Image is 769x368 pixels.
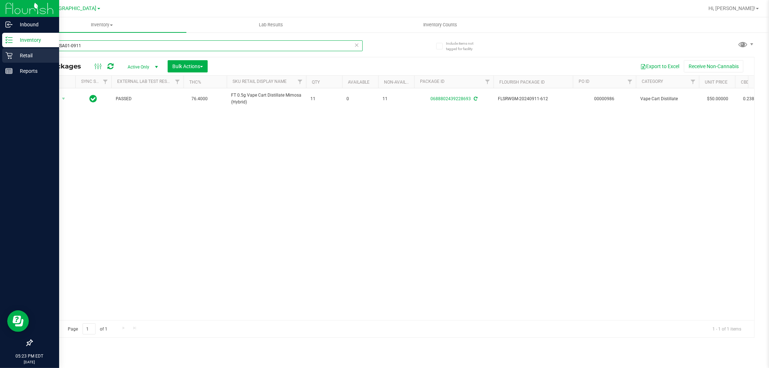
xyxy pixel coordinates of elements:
a: Filter [482,76,494,88]
span: Sync from Compliance System [473,96,477,101]
a: Package ID [420,79,445,84]
iframe: Resource center [7,310,29,332]
a: Non-Available [384,80,416,85]
a: Lab Results [186,17,355,32]
button: Bulk Actions [168,60,208,72]
a: Filter [100,76,111,88]
span: All Packages [37,62,88,70]
span: 0.2380 [739,94,760,104]
span: 11 [383,96,410,102]
p: Inventory [13,36,56,44]
a: 0688802439228693 [430,96,471,101]
span: 76.4000 [188,94,211,104]
span: Page of 1 [62,323,114,334]
span: [GEOGRAPHIC_DATA] [47,5,97,12]
span: FLSRWGM-20240911-612 [498,96,569,102]
span: Clear [354,40,359,50]
span: Bulk Actions [172,63,203,69]
a: THC% [189,80,201,85]
a: Sku Retail Display Name [233,79,287,84]
button: Receive Non-Cannabis [684,60,743,72]
button: Export to Excel [636,60,684,72]
span: Lab Results [249,22,293,28]
a: Flourish Package ID [499,80,545,85]
inline-svg: Reports [5,67,13,75]
span: Inventory Counts [414,22,467,28]
a: Category [642,79,663,84]
span: 11 [310,96,338,102]
a: Inventory Counts [355,17,525,32]
span: $50.00000 [703,94,732,104]
span: 0 [346,96,374,102]
a: Filter [172,76,184,88]
span: select [59,94,68,104]
a: Available [348,80,370,85]
a: External Lab Test Result [117,79,174,84]
p: Inbound [13,20,56,29]
span: Hi, [PERSON_NAME]! [708,5,755,11]
span: PASSED [116,96,179,102]
a: Sync Status [81,79,109,84]
inline-svg: Inventory [5,36,13,44]
span: FT 0.5g Vape Cart Distillate Mimosa (Hybrid) [231,92,302,106]
inline-svg: Inbound [5,21,13,28]
a: Unit Price [705,80,728,85]
a: Filter [624,76,636,88]
a: Qty [312,80,320,85]
a: Inventory [17,17,186,32]
a: Filter [294,76,306,88]
span: 1 - 1 of 1 items [707,323,747,334]
a: PO ID [579,79,589,84]
input: 1 [83,323,96,334]
span: Inventory [17,22,186,28]
p: [DATE] [3,359,56,365]
inline-svg: Retail [5,52,13,59]
span: Include items not tagged for facility [446,41,482,52]
p: 05:23 PM EDT [3,353,56,359]
p: Reports [13,67,56,75]
a: Filter [687,76,699,88]
input: Search Package ID, Item Name, SKU, Lot or Part Number... [32,40,363,51]
span: Vape Cart Distillate [640,96,695,102]
p: Retail [13,51,56,60]
span: In Sync [90,94,97,104]
a: CBD% [741,80,752,85]
a: 00000986 [595,96,615,101]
